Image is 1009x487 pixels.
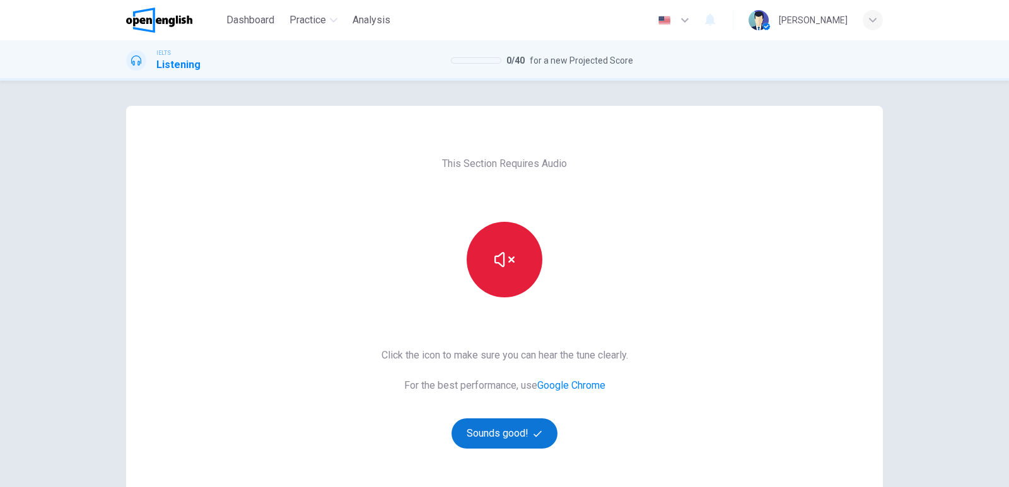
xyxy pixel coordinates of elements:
[452,418,557,449] button: Sounds good!
[382,348,628,363] span: Click the icon to make sure you can hear the tune clearly.
[442,156,567,171] span: This Section Requires Audio
[126,8,192,33] img: OpenEnglish logo
[779,13,848,28] div: [PERSON_NAME]
[156,49,171,57] span: IELTS
[126,8,221,33] a: OpenEnglish logo
[156,57,201,72] h1: Listening
[530,53,633,68] span: for a new Projected Score
[353,13,390,28] span: Analysis
[221,9,279,32] button: Dashboard
[382,378,628,393] span: For the best performance, use
[537,379,605,391] a: Google Chrome
[284,9,342,32] button: Practice
[506,53,525,68] span: 0 / 40
[347,9,395,32] button: Analysis
[226,13,274,28] span: Dashboard
[656,16,672,25] img: en
[289,13,326,28] span: Practice
[749,10,769,30] img: Profile picture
